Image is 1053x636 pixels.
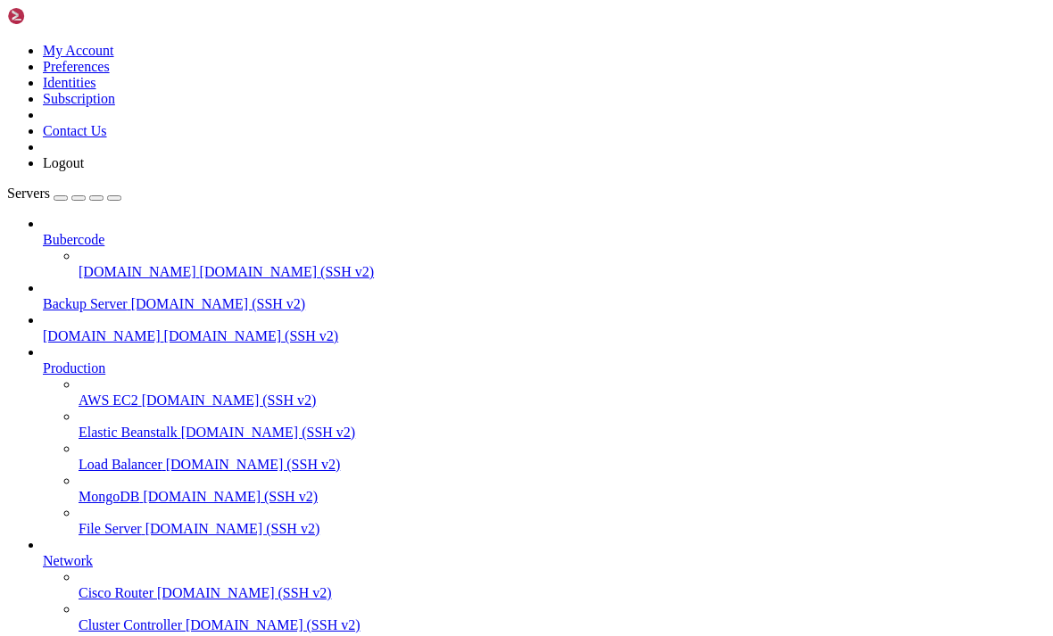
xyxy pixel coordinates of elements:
a: Logout [43,155,84,170]
span: [DOMAIN_NAME] (SSH v2) [131,296,306,311]
span: [DOMAIN_NAME] (SSH v2) [164,328,339,343]
span: Cisco Router [79,585,153,600]
span: Production [43,360,105,376]
a: Elastic Beanstalk [DOMAIN_NAME] (SSH v2) [79,425,1046,441]
a: Subscription [43,91,115,106]
a: Contact Us [43,123,107,138]
img: Shellngn [7,7,110,25]
li: File Server [DOMAIN_NAME] (SSH v2) [79,505,1046,537]
li: AWS EC2 [DOMAIN_NAME] (SSH v2) [79,376,1046,409]
a: My Account [43,43,114,58]
span: AWS EC2 [79,392,138,408]
a: Identities [43,75,96,90]
li: Cisco Router [DOMAIN_NAME] (SSH v2) [79,569,1046,601]
a: Load Balancer [DOMAIN_NAME] (SSH v2) [79,457,1046,473]
a: Production [43,360,1046,376]
li: Elastic Beanstalk [DOMAIN_NAME] (SSH v2) [79,409,1046,441]
li: Production [43,344,1046,537]
li: Load Balancer [DOMAIN_NAME] (SSH v2) [79,441,1046,473]
span: Servers [7,186,50,201]
li: Bubercode [43,216,1046,280]
span: Bubercode [43,232,104,247]
span: [DOMAIN_NAME] [79,264,196,279]
li: [DOMAIN_NAME] [DOMAIN_NAME] (SSH v2) [79,248,1046,280]
a: Backup Server [DOMAIN_NAME] (SSH v2) [43,296,1046,312]
span: Backup Server [43,296,128,311]
li: [DOMAIN_NAME] [DOMAIN_NAME] (SSH v2) [43,312,1046,344]
a: Cisco Router [DOMAIN_NAME] (SSH v2) [79,585,1046,601]
a: [DOMAIN_NAME] [DOMAIN_NAME] (SSH v2) [43,328,1046,344]
span: [DOMAIN_NAME] (SSH v2) [200,264,375,279]
span: [DOMAIN_NAME] (SSH v2) [166,457,341,472]
span: [DOMAIN_NAME] (SSH v2) [186,617,361,632]
span: [DOMAIN_NAME] (SSH v2) [157,585,332,600]
a: Preferences [43,59,110,74]
li: Network [43,537,1046,633]
span: Cluster Controller [79,617,182,632]
span: Network [43,553,93,568]
a: Cluster Controller [DOMAIN_NAME] (SSH v2) [79,617,1046,633]
a: Network [43,553,1046,569]
a: File Server [DOMAIN_NAME] (SSH v2) [79,521,1046,537]
a: Servers [7,186,121,201]
a: Bubercode [43,232,1046,248]
span: [DOMAIN_NAME] (SSH v2) [142,392,317,408]
li: Backup Server [DOMAIN_NAME] (SSH v2) [43,280,1046,312]
span: File Server [79,521,142,536]
a: AWS EC2 [DOMAIN_NAME] (SSH v2) [79,392,1046,409]
li: Cluster Controller [DOMAIN_NAME] (SSH v2) [79,601,1046,633]
span: [DOMAIN_NAME] (SSH v2) [145,521,320,536]
li: MongoDB [DOMAIN_NAME] (SSH v2) [79,473,1046,505]
span: [DOMAIN_NAME] (SSH v2) [181,425,356,440]
a: [DOMAIN_NAME] [DOMAIN_NAME] (SSH v2) [79,264,1046,280]
span: [DOMAIN_NAME] (SSH v2) [143,489,318,504]
a: MongoDB [DOMAIN_NAME] (SSH v2) [79,489,1046,505]
span: Elastic Beanstalk [79,425,178,440]
span: Load Balancer [79,457,162,472]
span: MongoDB [79,489,139,504]
span: [DOMAIN_NAME] [43,328,161,343]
